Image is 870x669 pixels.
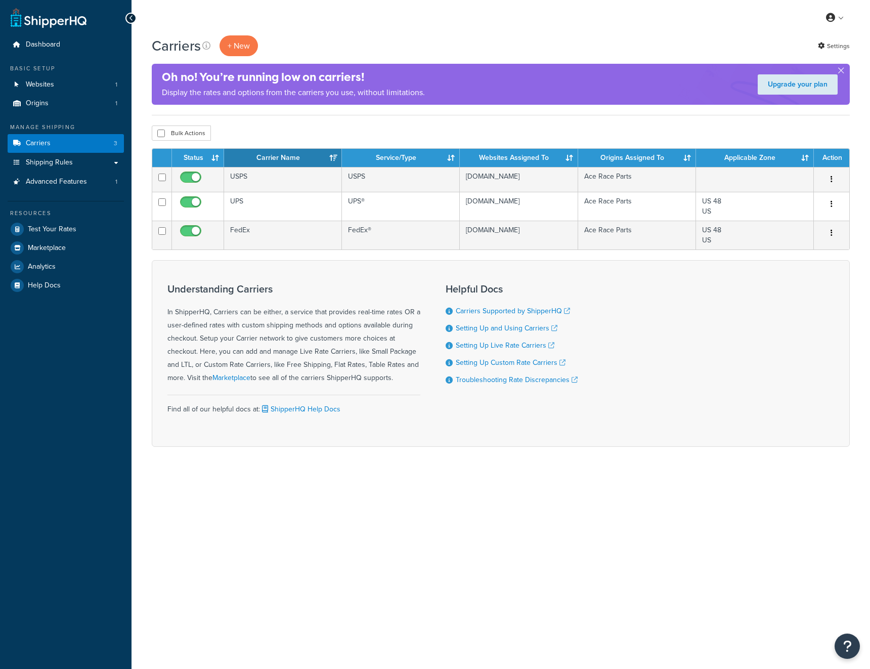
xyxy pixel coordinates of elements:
[8,209,124,218] div: Resources
[152,126,211,141] button: Bulk Actions
[578,192,696,221] td: Ace Race Parts
[446,283,578,295] h3: Helpful Docs
[8,64,124,73] div: Basic Setup
[8,134,124,153] a: Carriers 3
[28,281,61,290] span: Help Docs
[342,192,460,221] td: UPS®
[26,40,60,49] span: Dashboard
[342,221,460,249] td: FedEx®
[578,149,696,167] th: Origins Assigned To: activate to sort column ascending
[8,134,124,153] li: Carriers
[8,220,124,238] a: Test Your Rates
[8,94,124,113] li: Origins
[224,221,342,249] td: FedEx
[8,94,124,113] a: Origins 1
[26,80,54,89] span: Websites
[26,178,87,186] span: Advanced Features
[152,36,201,56] h1: Carriers
[260,404,340,414] a: ShipperHQ Help Docs
[696,149,814,167] th: Applicable Zone: activate to sort column ascending
[578,221,696,249] td: Ace Race Parts
[11,8,86,28] a: ShipperHQ Home
[456,357,565,368] a: Setting Up Custom Rate Carriers
[8,239,124,257] a: Marketplace
[26,99,49,108] span: Origins
[26,158,73,167] span: Shipping Rules
[456,323,557,333] a: Setting Up and Using Carriers
[212,372,250,383] a: Marketplace
[8,35,124,54] a: Dashboard
[115,99,117,108] span: 1
[342,149,460,167] th: Service/Type: activate to sort column ascending
[8,75,124,94] li: Websites
[114,139,117,148] span: 3
[8,276,124,295] a: Help Docs
[167,283,420,295] h3: Understanding Carriers
[456,306,570,316] a: Carriers Supported by ShipperHQ
[8,123,124,132] div: Manage Shipping
[28,263,56,271] span: Analytics
[8,258,124,276] a: Analytics
[115,178,117,186] span: 1
[8,75,124,94] a: Websites 1
[342,167,460,192] td: USPS
[460,192,578,221] td: [DOMAIN_NAME]
[456,374,578,385] a: Troubleshooting Rate Discrepancies
[224,192,342,221] td: UPS
[167,395,420,416] div: Find all of our helpful docs at:
[167,283,420,385] div: In ShipperHQ, Carriers can be either, a service that provides real-time rates OR a user-defined r...
[172,149,224,167] th: Status: activate to sort column ascending
[162,69,425,86] h4: Oh no! You’re running low on carriers!
[460,221,578,249] td: [DOMAIN_NAME]
[8,153,124,172] a: Shipping Rules
[696,221,814,249] td: US 48 US
[26,139,51,148] span: Carriers
[456,340,554,351] a: Setting Up Live Rate Carriers
[220,35,258,56] button: + New
[696,192,814,221] td: US 48 US
[8,173,124,191] li: Advanced Features
[115,80,117,89] span: 1
[578,167,696,192] td: Ace Race Parts
[818,39,850,53] a: Settings
[224,149,342,167] th: Carrier Name: activate to sort column ascending
[460,149,578,167] th: Websites Assigned To: activate to sort column ascending
[8,173,124,191] a: Advanced Features 1
[814,149,849,167] th: Action
[758,74,838,95] a: Upgrade your plan
[460,167,578,192] td: [DOMAIN_NAME]
[28,244,66,253] span: Marketplace
[162,86,425,100] p: Display the rates and options from the carriers you use, without limitations.
[835,634,860,659] button: Open Resource Center
[224,167,342,192] td: USPS
[28,225,76,234] span: Test Your Rates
